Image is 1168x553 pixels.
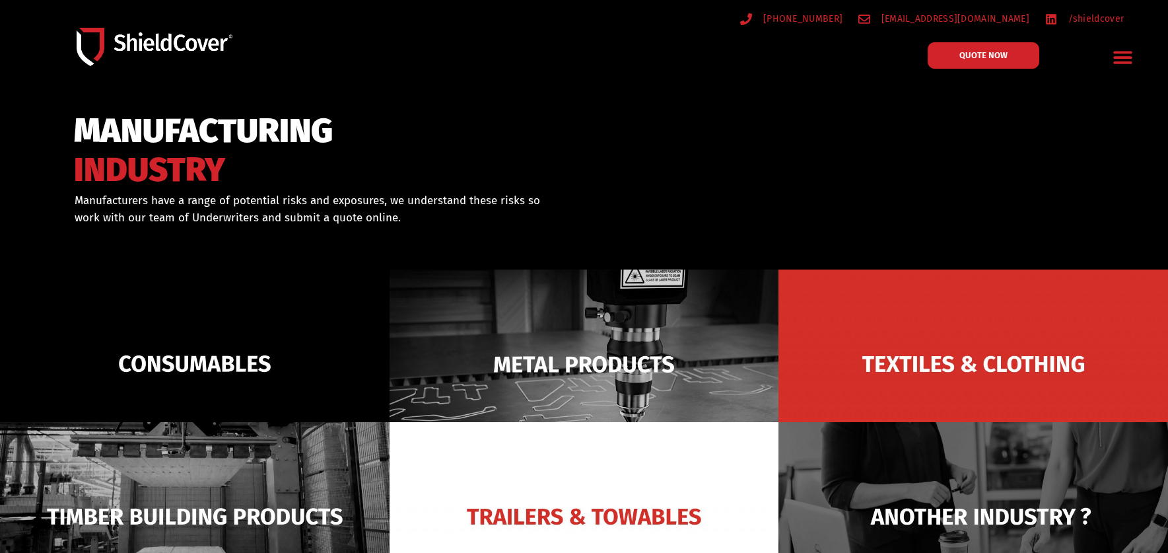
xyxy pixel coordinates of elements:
img: Shield-Cover-Underwriting-Australia-logo-full [77,28,232,66]
a: [EMAIL_ADDRESS][DOMAIN_NAME] [858,11,1029,27]
div: Menu Toggle [1107,42,1138,73]
span: [EMAIL_ADDRESS][DOMAIN_NAME] [878,11,1029,27]
a: [PHONE_NUMBER] [740,11,842,27]
span: [PHONE_NUMBER] [760,11,842,27]
a: QUOTE NOW [928,42,1039,69]
span: /shieldcover [1065,11,1124,27]
p: Manufacturers have a range of potential risks and exposures, we understand these risks so work wi... [75,192,567,226]
span: QUOTE NOW [959,51,1008,59]
a: /shieldcover [1045,11,1124,27]
span: MANUFACTURING [74,118,333,145]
